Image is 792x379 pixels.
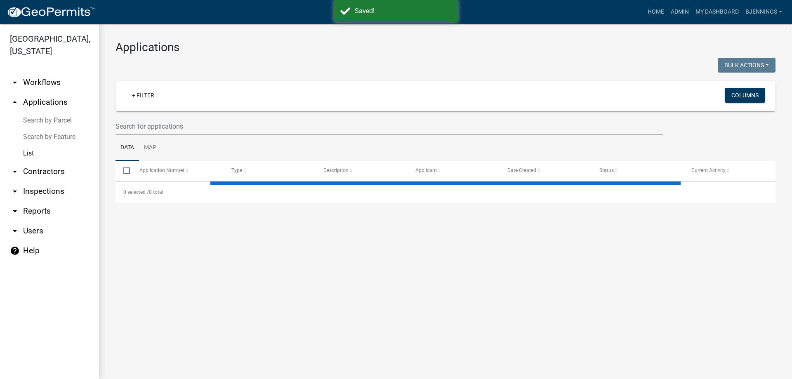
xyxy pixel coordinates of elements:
[10,97,20,107] i: arrow_drop_up
[131,161,223,181] datatable-header-cell: Application Number
[323,167,349,173] span: Description
[725,88,765,103] button: Columns
[115,118,663,135] input: Search for applications
[10,246,20,256] i: help
[592,161,684,181] datatable-header-cell: Status
[231,167,242,173] span: Type
[10,186,20,196] i: arrow_drop_down
[355,6,452,16] div: Saved!
[316,161,408,181] datatable-header-cell: Description
[125,88,161,103] a: + Filter
[500,161,592,181] datatable-header-cell: Date Created
[10,167,20,177] i: arrow_drop_down
[115,40,775,54] h3: Applications
[667,4,692,20] a: Admin
[507,167,536,173] span: Date Created
[692,4,742,20] a: My Dashboard
[415,167,437,173] span: Applicant
[223,161,315,181] datatable-header-cell: Type
[10,226,20,236] i: arrow_drop_down
[691,167,726,173] span: Current Activity
[644,4,667,20] a: Home
[742,4,785,20] a: bjennings
[684,161,775,181] datatable-header-cell: Current Activity
[139,135,161,161] a: Map
[115,161,131,181] datatable-header-cell: Select
[10,78,20,87] i: arrow_drop_down
[115,135,139,161] a: Data
[718,58,775,73] button: Bulk Actions
[139,167,184,173] span: Application Number
[408,161,500,181] datatable-header-cell: Applicant
[115,182,775,202] div: 0 total
[10,206,20,216] i: arrow_drop_down
[123,189,149,195] span: 0 selected /
[599,167,614,173] span: Status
